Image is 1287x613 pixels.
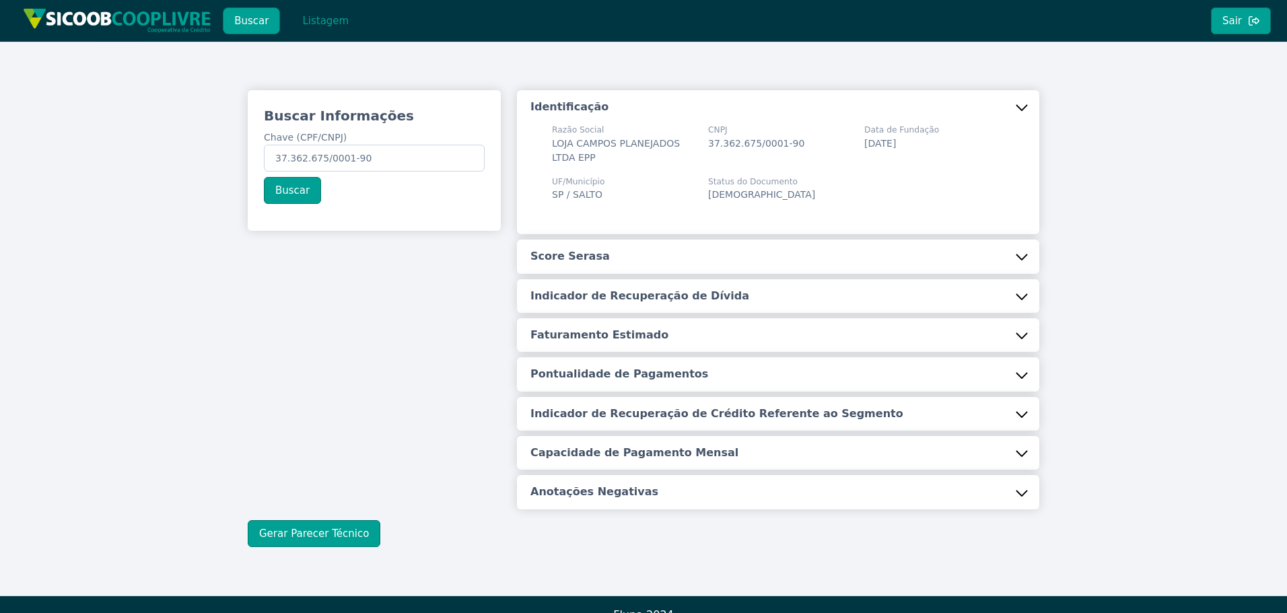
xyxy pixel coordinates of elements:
[517,318,1039,352] button: Faturamento Estimado
[708,138,804,149] span: 37.362.675/0001-90
[517,90,1039,124] button: Identificação
[530,445,738,460] h5: Capacidade de Pagamento Mensal
[517,436,1039,470] button: Capacidade de Pagamento Mensal
[530,367,708,382] h5: Pontualidade de Pagamentos
[530,484,658,499] h5: Anotações Negativas
[264,177,321,204] button: Buscar
[552,124,692,136] span: Razão Social
[708,176,815,188] span: Status do Documento
[517,397,1039,431] button: Indicador de Recuperação de Crédito Referente ao Segmento
[23,8,211,33] img: img/sicoob_cooplivre.png
[552,138,680,163] span: LOJA CAMPOS PLANEJADOS LTDA EPP
[530,328,668,342] h5: Faturamento Estimado
[530,249,610,264] h5: Score Serasa
[517,279,1039,313] button: Indicador de Recuperação de Dívida
[708,189,815,200] span: [DEMOGRAPHIC_DATA]
[291,7,360,34] button: Listagem
[517,475,1039,509] button: Anotações Negativas
[708,124,804,136] span: CNPJ
[552,176,604,188] span: UF/Município
[264,145,485,172] input: Chave (CPF/CNPJ)
[1211,7,1271,34] button: Sair
[264,106,485,125] h3: Buscar Informações
[530,100,608,114] h5: Identificação
[264,132,347,143] span: Chave (CPF/CNPJ)
[517,357,1039,391] button: Pontualidade de Pagamentos
[530,406,903,421] h5: Indicador de Recuperação de Crédito Referente ao Segmento
[552,189,602,200] span: SP / SALTO
[864,138,896,149] span: [DATE]
[530,289,749,303] h5: Indicador de Recuperação de Dívida
[223,7,280,34] button: Buscar
[517,240,1039,273] button: Score Serasa
[864,124,939,136] span: Data de Fundação
[248,520,380,547] button: Gerar Parecer Técnico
